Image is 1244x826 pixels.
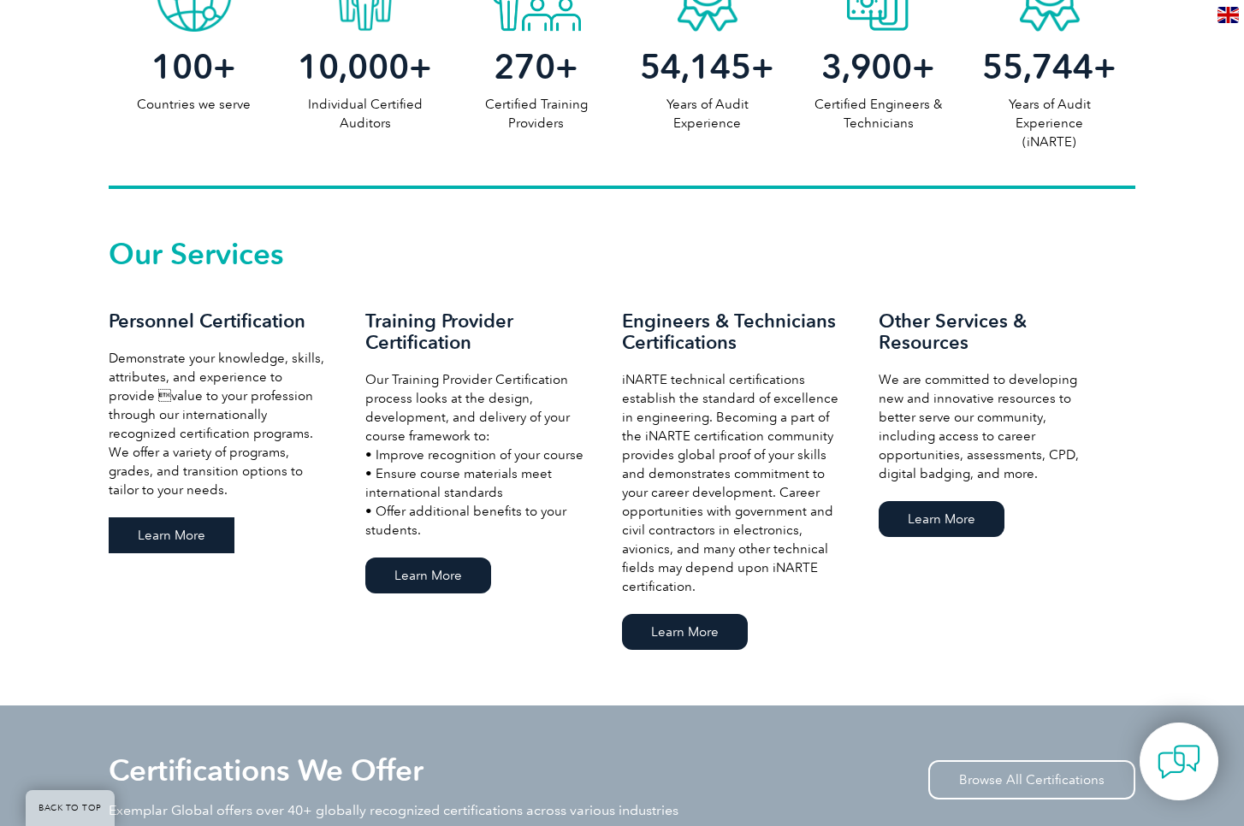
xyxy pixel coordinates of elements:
[451,95,622,133] p: Certified Training Providers
[964,95,1135,151] p: Years of Audit Experience (iNARTE)
[109,349,331,499] p: Demonstrate your knowledge, skills, attributes, and experience to provide value to your professi...
[928,760,1135,799] a: Browse All Certifications
[109,240,1135,268] h2: Our Services
[494,46,555,87] span: 270
[622,614,748,650] a: Learn More
[622,53,793,80] h2: +
[622,95,793,133] p: Years of Audit Experience
[109,310,331,332] h3: Personnel Certification
[280,53,451,80] h2: +
[109,757,424,784] h2: Certifications We Offer
[298,46,409,87] span: 10,000
[1158,740,1200,783] img: contact-chat.png
[280,95,451,133] p: Individual Certified Auditors
[622,370,844,596] p: iNARTE technical certifications establish the standard of excellence in engineering. Becoming a p...
[151,46,213,87] span: 100
[622,310,844,353] h3: Engineers & Technicians Certifications
[793,95,964,133] p: Certified Engineers & Technicians
[793,53,964,80] h2: +
[365,370,588,540] p: Our Training Provider Certification process looks at the design, development, and delivery of you...
[640,46,751,87] span: 54,145
[982,46,1093,87] span: 55,744
[451,53,622,80] h2: +
[109,53,280,80] h2: +
[1217,7,1239,23] img: en
[879,310,1101,353] h3: Other Services & Resources
[109,95,280,114] p: Countries we serve
[821,46,912,87] span: 3,900
[879,501,1004,537] a: Learn More
[879,370,1101,483] p: We are committed to developing new and innovative resources to better serve our community, includ...
[365,558,491,593] a: Learn More
[964,53,1135,80] h2: +
[109,517,234,553] a: Learn More
[109,801,678,820] p: Exemplar Global offers over 40+ globally recognized certifications across various industries
[365,310,588,353] h3: Training Provider Certification
[26,790,115,826] a: BACK TO TOP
